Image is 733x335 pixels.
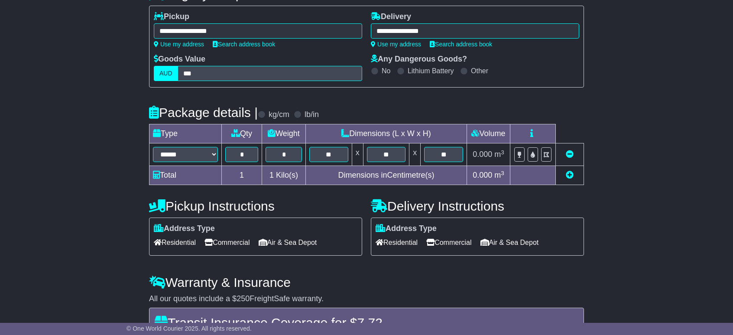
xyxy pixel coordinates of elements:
[305,110,319,120] label: lb/in
[352,143,363,166] td: x
[426,236,471,249] span: Commercial
[149,105,258,120] h4: Package details |
[154,236,196,249] span: Residential
[149,166,222,185] td: Total
[501,149,504,156] sup: 3
[149,275,584,289] h4: Warranty & Insurance
[222,166,262,185] td: 1
[376,236,418,249] span: Residential
[149,294,584,304] div: All our quotes include a $ FreightSafe warranty.
[154,12,189,22] label: Pickup
[269,171,274,179] span: 1
[149,124,222,143] td: Type
[471,67,488,75] label: Other
[126,325,252,332] span: © One World Courier 2025. All rights reserved.
[154,41,204,48] a: Use my address
[371,12,411,22] label: Delivery
[371,199,584,213] h4: Delivery Instructions
[382,67,390,75] label: No
[501,170,504,176] sup: 3
[213,41,275,48] a: Search address book
[467,124,510,143] td: Volume
[473,150,492,159] span: 0.000
[222,124,262,143] td: Qty
[259,236,317,249] span: Air & Sea Depot
[566,171,574,179] a: Add new item
[566,150,574,159] a: Remove this item
[149,199,362,213] h4: Pickup Instructions
[154,66,178,81] label: AUD
[154,224,215,234] label: Address Type
[409,143,421,166] td: x
[305,166,467,185] td: Dimensions in Centimetre(s)
[154,55,205,64] label: Goods Value
[480,236,539,249] span: Air & Sea Depot
[262,166,306,185] td: Kilo(s)
[237,294,250,303] span: 250
[155,315,578,330] h4: Transit Insurance Coverage for $
[430,41,492,48] a: Search address book
[204,236,250,249] span: Commercial
[376,224,437,234] label: Address Type
[371,41,421,48] a: Use my address
[357,315,382,330] span: 7.72
[473,171,492,179] span: 0.000
[371,55,467,64] label: Any Dangerous Goods?
[494,150,504,159] span: m
[494,171,504,179] span: m
[269,110,289,120] label: kg/cm
[305,124,467,143] td: Dimensions (L x W x H)
[408,67,454,75] label: Lithium Battery
[262,124,306,143] td: Weight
